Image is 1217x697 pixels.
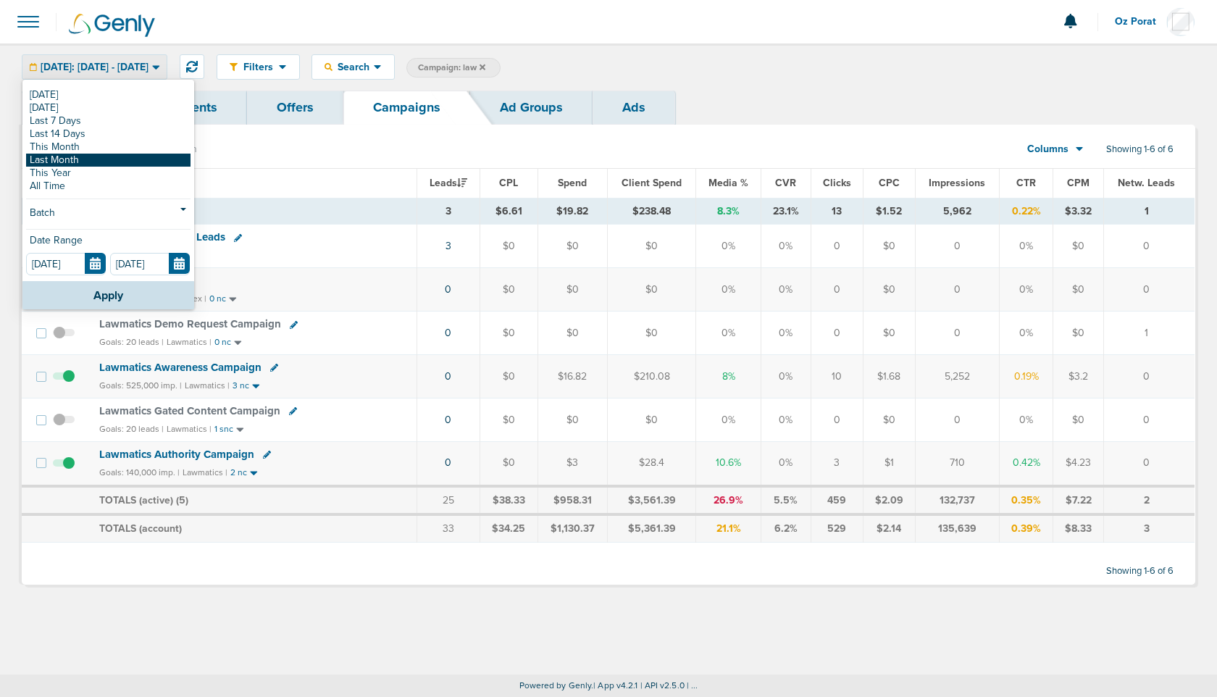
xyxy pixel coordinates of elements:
[811,268,863,312] td: 0
[929,177,985,189] span: Impressions
[761,268,811,312] td: 0%
[608,398,696,441] td: $0
[446,240,451,252] a: 3
[915,312,999,355] td: 0
[999,514,1053,542] td: 0.39%
[696,486,761,515] td: 26.9%
[179,494,185,506] span: 5
[99,467,180,478] small: Goals: 140,000 imp. |
[417,486,480,515] td: 25
[538,268,608,312] td: $0
[538,486,608,515] td: $958.31
[761,225,811,268] td: 0%
[480,514,538,542] td: $34.25
[91,486,417,515] td: TOTALS (active) ( )
[1104,514,1195,542] td: 3
[558,177,587,189] span: Spend
[480,312,538,355] td: $0
[1106,565,1174,577] span: Showing 1-6 of 6
[26,205,191,223] a: Batch
[99,317,281,330] span: Lawmatics Demo Request Campaign
[696,514,761,542] td: 21.1%
[26,141,191,154] a: This Month
[209,293,226,304] small: 0 nc
[480,198,538,225] td: $6.61
[538,355,608,398] td: $16.82
[538,312,608,355] td: $0
[333,61,374,73] span: Search
[915,486,999,515] td: 132,737
[26,88,191,101] a: [DATE]
[915,268,999,312] td: 0
[696,268,761,312] td: 0%
[863,486,915,515] td: $2.09
[233,380,249,391] small: 3 nc
[1104,312,1195,355] td: 1
[761,486,811,515] td: 5.5%
[999,355,1053,398] td: 0.19%
[26,180,191,193] a: All Time
[167,337,212,347] small: Lawmatics |
[1053,355,1104,398] td: $3.2
[608,312,696,355] td: $0
[480,355,538,398] td: $0
[230,467,247,478] small: 2 nc
[1053,441,1104,485] td: $4.23
[214,337,231,348] small: 0 nc
[99,380,182,391] small: Goals: 525,000 imp. |
[26,154,191,167] a: Last Month
[608,198,696,225] td: $238.48
[696,198,761,225] td: 8.3%
[863,198,915,225] td: $1.52
[1104,198,1195,225] td: 1
[480,225,538,268] td: $0
[499,177,518,189] span: CPL
[26,114,191,128] a: Last 7 Days
[1027,142,1068,156] span: Columns
[761,514,811,542] td: 6.2%
[696,355,761,398] td: 8%
[811,198,863,225] td: 13
[915,514,999,542] td: 135,639
[999,312,1053,355] td: 0%
[1104,355,1195,398] td: 0
[999,486,1053,515] td: 0.35%
[69,14,155,37] img: Genly
[811,514,863,542] td: 529
[417,198,480,225] td: 3
[1104,268,1195,312] td: 0
[811,225,863,268] td: 0
[445,370,451,383] a: 0
[811,398,863,441] td: 0
[1104,441,1195,485] td: 0
[146,91,247,125] a: Clients
[863,398,915,441] td: $0
[238,61,279,73] span: Filters
[26,128,191,141] a: Last 14 Days
[214,424,233,435] small: 1 snc
[761,312,811,355] td: 0%
[640,680,685,690] span: | API v2.5.0
[538,441,608,485] td: $3
[863,514,915,542] td: $2.14
[915,355,999,398] td: 5,252
[915,398,999,441] td: 0
[167,424,212,434] small: Lawmatics |
[593,91,675,125] a: Ads
[480,268,538,312] td: $0
[593,680,637,690] span: | App v4.2.1
[22,91,146,125] a: Dashboard
[99,424,164,435] small: Goals: 20 leads |
[445,414,451,426] a: 0
[999,198,1053,225] td: 0.22%
[1053,312,1104,355] td: $0
[608,355,696,398] td: $210.08
[608,268,696,312] td: $0
[1053,268,1104,312] td: $0
[863,441,915,485] td: $1
[1067,177,1090,189] span: CPM
[445,327,451,339] a: 0
[99,448,254,461] span: Lawmatics Authority Campaign
[863,355,915,398] td: $1.68
[999,398,1053,441] td: 0%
